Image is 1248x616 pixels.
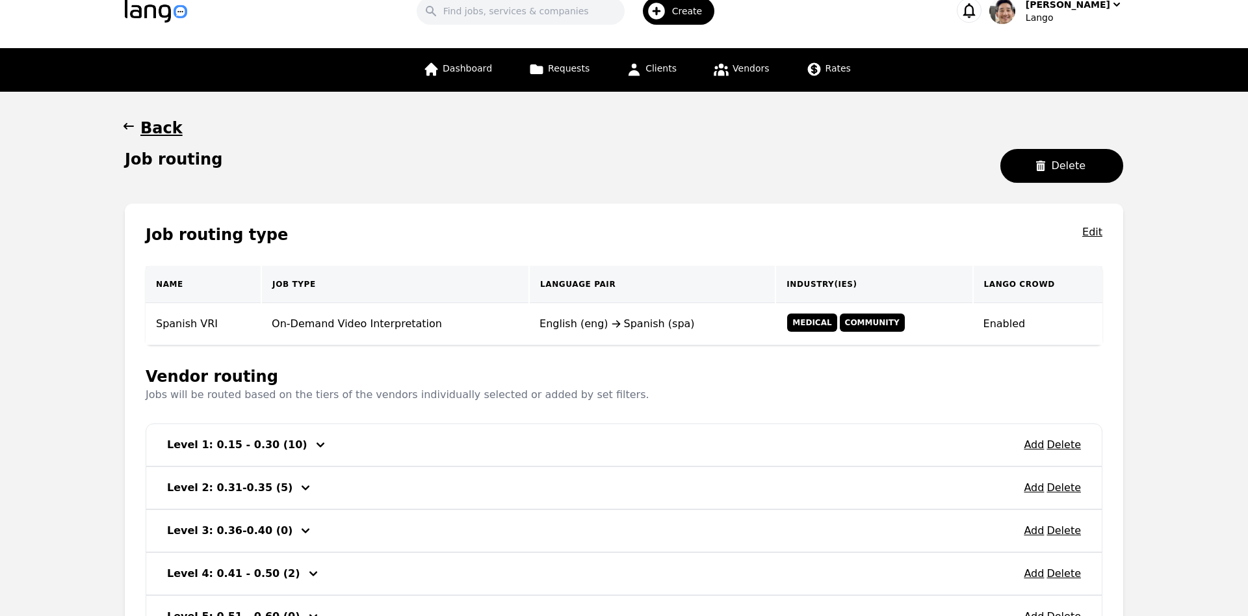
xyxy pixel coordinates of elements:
[167,523,292,539] h3: Level 3: 0.36-0.40 (0)
[146,366,649,387] h1: Vendor routing
[1026,11,1123,24] div: Lango
[1046,480,1081,496] button: Delete
[1024,566,1044,582] button: Add
[705,48,777,92] a: Vendors
[140,118,183,139] h1: Back
[798,48,859,92] a: Rates
[261,303,529,345] td: On-Demand Video Interpretation
[146,224,288,245] h1: Job routing type
[146,266,261,303] th: Name
[146,387,649,403] p: Jobs will be routed based on the tiers of the vendors individually selected or added by set filters.
[672,5,712,18] span: Create
[840,314,905,332] span: Community
[1024,523,1044,539] button: Add
[618,48,684,92] a: Clients
[973,266,1102,303] th: Lango Crowd
[539,316,765,332] div: English (eng) Spanish (spa)
[1024,437,1044,453] button: Add
[1046,437,1081,453] button: Delete
[125,149,222,170] h1: Job routing
[167,566,300,582] h3: Level 4: 0.41 - 0.50 (2)
[775,266,972,303] th: Industry(ies)
[521,48,597,92] a: Requests
[415,48,500,92] a: Dashboard
[125,118,183,139] button: Back
[973,303,1102,345] td: Enabled
[125,118,1123,139] a: Back
[167,480,292,496] h3: Level 2: 0.31-0.35 (5)
[261,266,529,303] th: Job Type
[733,63,769,74] span: Vendors
[146,466,1102,509] div: Add DeleteLevel 2: 0.31-0.35 (5)
[146,552,1102,595] div: Add DeleteLevel 4: 0.41 - 0.50 (2)
[443,63,492,74] span: Dashboard
[548,63,590,74] span: Requests
[167,437,307,453] h3: Level 1: 0.15 - 0.30 (10)
[1024,480,1044,496] button: Add
[787,314,837,332] span: Medical
[146,509,1102,552] div: Add DeleteLevel 3: 0.36-0.40 (0)
[1000,149,1123,183] button: Delete
[645,63,677,74] span: Clients
[146,303,261,345] td: Spanish VRI
[146,423,1102,466] div: Add DeleteLevel 1: 0.15 - 0.30 (10)
[825,63,851,74] span: Rates
[1082,224,1102,245] button: Edit
[1046,523,1081,539] button: Delete
[529,266,775,303] th: Language Pair
[1046,566,1081,582] button: Delete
